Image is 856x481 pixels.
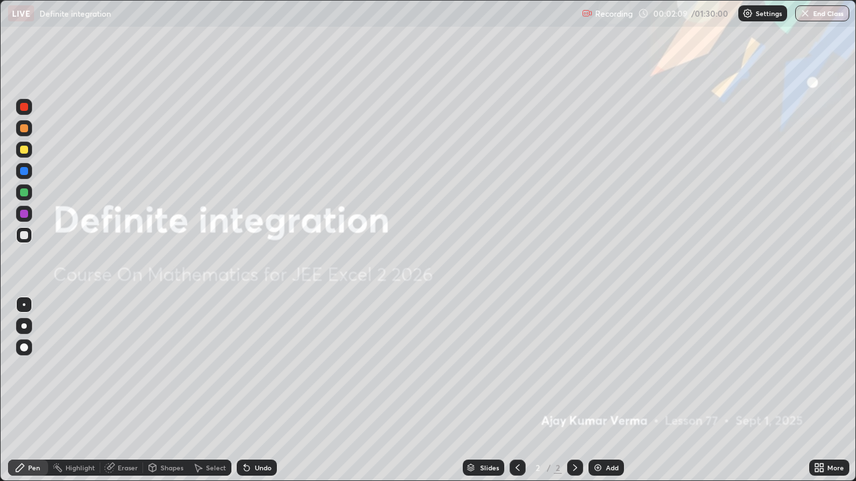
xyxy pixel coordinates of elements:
div: Select [206,464,226,471]
div: Shapes [160,464,183,471]
img: recording.375f2c34.svg [582,8,593,19]
p: Settings [756,10,782,17]
div: Pen [28,464,40,471]
button: End Class [795,5,849,21]
div: More [827,464,844,471]
p: Definite integration [39,8,111,19]
div: 2 [554,462,562,474]
img: end-class-cross [800,8,811,19]
img: add-slide-button [593,462,603,473]
p: Recording [595,9,633,19]
div: 2 [531,464,544,472]
p: LIVE [12,8,30,19]
div: Slides [480,464,499,471]
div: Highlight [66,464,95,471]
div: Eraser [118,464,138,471]
img: class-settings-icons [742,8,753,19]
div: Undo [255,464,272,471]
div: / [547,464,551,472]
div: Add [606,464,619,471]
